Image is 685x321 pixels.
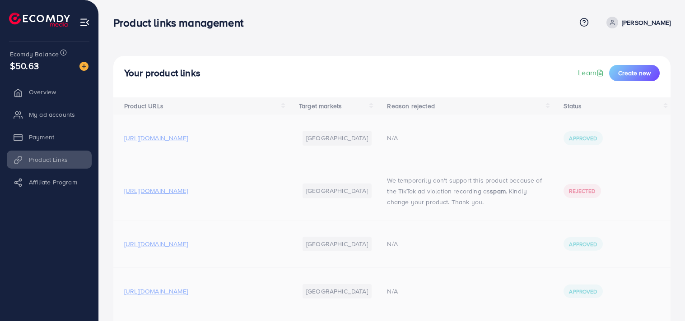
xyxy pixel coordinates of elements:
img: logo [9,13,70,27]
a: Learn [578,68,606,78]
p: [PERSON_NAME] [622,17,671,28]
span: Ecomdy Balance [10,50,59,59]
img: menu [79,17,90,28]
h3: Product links management [113,16,251,29]
span: $50.63 [10,59,39,72]
h4: Your product links [124,68,200,79]
a: [PERSON_NAME] [603,17,671,28]
img: image [79,62,89,71]
button: Create new [609,65,660,81]
span: Create new [618,69,651,78]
